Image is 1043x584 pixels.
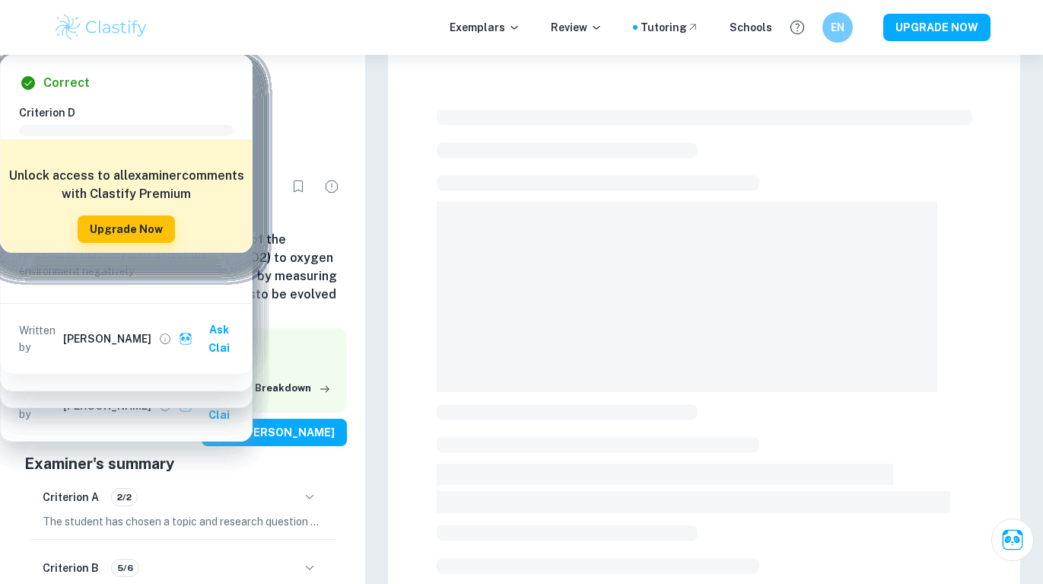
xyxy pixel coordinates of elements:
p: Exemplars [450,19,520,36]
h6: Unlock access to all examiner comments with Clastify Premium [8,167,244,203]
h6: Correct [43,74,90,92]
button: View [PERSON_NAME] [202,419,347,446]
p: Review [551,19,603,36]
a: Schools [730,19,772,36]
img: clai.svg [179,332,193,346]
img: Clastify logo [53,12,150,43]
button: Ask Clai [991,519,1034,561]
button: Help and Feedback [784,14,810,40]
p: The student has chosen a topic and research question related to the significance of catalase for ... [43,513,323,530]
h6: Criterion A [43,489,99,506]
button: UPGRADE NOW [883,14,991,41]
button: Upgrade Now [78,215,175,243]
div: Report issue [316,171,347,202]
h6: EN [828,19,846,36]
h6: Criterion D [19,104,246,121]
h6: [PERSON_NAME] [63,330,151,347]
button: View full profile [154,328,176,349]
span: 2/2 [112,490,137,504]
button: Ask Clai [176,316,246,362]
div: Bookmark [283,171,313,202]
button: EN [822,12,853,43]
p: Written by [19,322,60,356]
h6: Criterion B [43,560,99,576]
button: Breakdown [251,377,335,400]
a: Tutoring [641,19,699,36]
h5: Examiner's summary [24,452,341,475]
span: 5/6 [112,561,138,575]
